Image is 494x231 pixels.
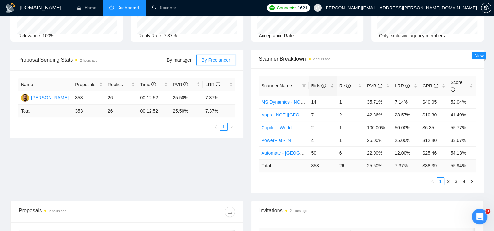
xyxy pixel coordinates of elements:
time: 2 hours ago [313,57,330,61]
span: New [474,53,484,58]
td: $12.40 [420,134,448,146]
span: filter [302,84,306,88]
span: By manager [167,57,191,63]
span: right [230,125,233,129]
div: [PERSON_NAME] [31,94,69,101]
span: info-circle [451,87,455,92]
span: PVR [367,83,382,88]
button: setting [481,3,491,13]
button: left [212,123,220,131]
td: 41.49% [448,108,476,121]
td: 35.71% [364,96,392,108]
td: 25.50% [170,91,203,105]
th: Name [18,78,72,91]
a: Automate - [GEOGRAPHIC_DATA], [GEOGRAPHIC_DATA], [GEOGRAPHIC_DATA] [262,150,433,156]
td: Total [259,159,309,172]
a: 1 [220,123,227,130]
span: info-circle [405,84,410,88]
span: 7.37% [164,33,177,38]
td: 50 [309,146,336,159]
li: Previous Page [212,123,220,131]
span: download [225,209,235,214]
td: 26 [337,159,364,172]
span: left [214,125,218,129]
td: 54.13% [448,146,476,159]
time: 2 hours ago [290,209,307,213]
th: Replies [105,78,138,91]
td: 353 [72,105,105,117]
span: Re [339,83,351,88]
td: 7.37% [203,91,235,105]
td: 14 [309,96,336,108]
span: 9 [485,209,490,214]
td: 2 [309,121,336,134]
td: 100.00% [364,121,392,134]
td: 353 [309,159,336,172]
span: CPR [422,83,438,88]
td: 7.37 % [392,159,420,172]
div: Proposals [19,207,127,217]
span: By Freelancer [201,57,230,63]
a: 4 [460,178,468,185]
a: setting [481,5,491,10]
td: 12.00% [392,146,420,159]
iframe: Intercom live chat [472,209,487,224]
span: setting [481,5,491,10]
a: MS Dynamics - NOT IN [262,100,309,105]
span: Only exclusive agency members [379,33,445,38]
span: LRR [205,82,220,87]
td: 25.00% [364,134,392,146]
span: info-circle [378,84,382,88]
td: 55.94 % [448,159,476,172]
td: 28.57% [392,108,420,121]
td: 00:12:52 [137,91,170,105]
td: 25.50 % [170,105,203,117]
span: 1621 [297,4,307,11]
time: 2 hours ago [80,59,97,62]
span: Score [451,80,463,92]
td: 2 [337,108,364,121]
li: Previous Page [429,177,437,185]
td: 7 [309,108,336,121]
td: $6.35 [420,121,448,134]
a: PowerPlat - IN [262,138,291,143]
li: 3 [452,177,460,185]
li: 1 [437,177,444,185]
td: 25.50 % [364,159,392,172]
span: dashboard [109,5,114,10]
td: $40.05 [420,96,448,108]
span: Bids [311,83,326,88]
th: Proposals [72,78,105,91]
td: 33.67% [448,134,476,146]
a: 2 [445,178,452,185]
td: $25.46 [420,146,448,159]
span: Connects: [277,4,296,11]
td: 26 [105,105,138,117]
td: 26 [105,91,138,105]
button: right [468,177,476,185]
a: FA[PERSON_NAME] [21,95,69,100]
time: 2 hours ago [49,209,66,213]
td: 1 [337,121,364,134]
span: Scanner Name [262,83,292,88]
span: Relevance [18,33,40,38]
span: PVR [173,82,188,87]
td: $ 38.39 [420,159,448,172]
span: user [315,6,320,10]
span: 100% [42,33,54,38]
span: Acceptance Rate [259,33,294,38]
span: Dashboard [117,5,139,10]
a: 3 [453,178,460,185]
td: 353 [72,91,105,105]
td: 25.00% [392,134,420,146]
button: download [225,207,235,217]
li: 4 [460,177,468,185]
a: Apps - NOT [[GEOGRAPHIC_DATA], CAN, [GEOGRAPHIC_DATA]] [262,112,399,117]
span: Invitations [259,207,476,215]
td: 22.00% [364,146,392,159]
li: Next Page [228,123,235,131]
td: 50.00% [392,121,420,134]
td: $10.30 [420,108,448,121]
td: Total [18,105,72,117]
